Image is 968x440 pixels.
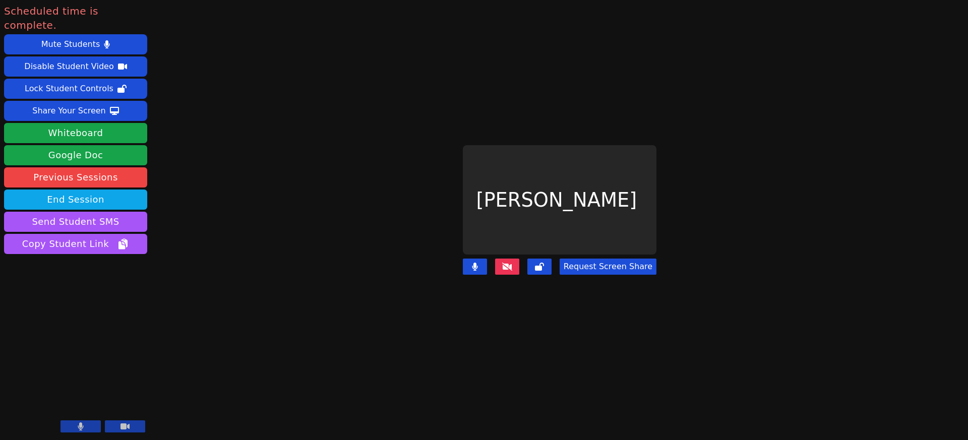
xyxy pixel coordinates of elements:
div: Disable Student Video [24,58,113,75]
span: Copy Student Link [22,237,129,251]
div: Mute Students [41,36,100,52]
button: Disable Student Video [4,56,147,77]
button: End Session [4,190,147,210]
div: Lock Student Controls [25,81,113,97]
button: Mute Students [4,34,147,54]
button: Request Screen Share [560,259,656,275]
button: Whiteboard [4,123,147,143]
button: Copy Student Link [4,234,147,254]
a: Google Doc [4,145,147,165]
div: [PERSON_NAME] [463,145,656,254]
a: Previous Sessions [4,167,147,187]
button: Lock Student Controls [4,79,147,99]
div: Share Your Screen [32,103,106,119]
span: Scheduled time is complete. [4,4,147,32]
button: Send Student SMS [4,212,147,232]
button: Share Your Screen [4,101,147,121]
